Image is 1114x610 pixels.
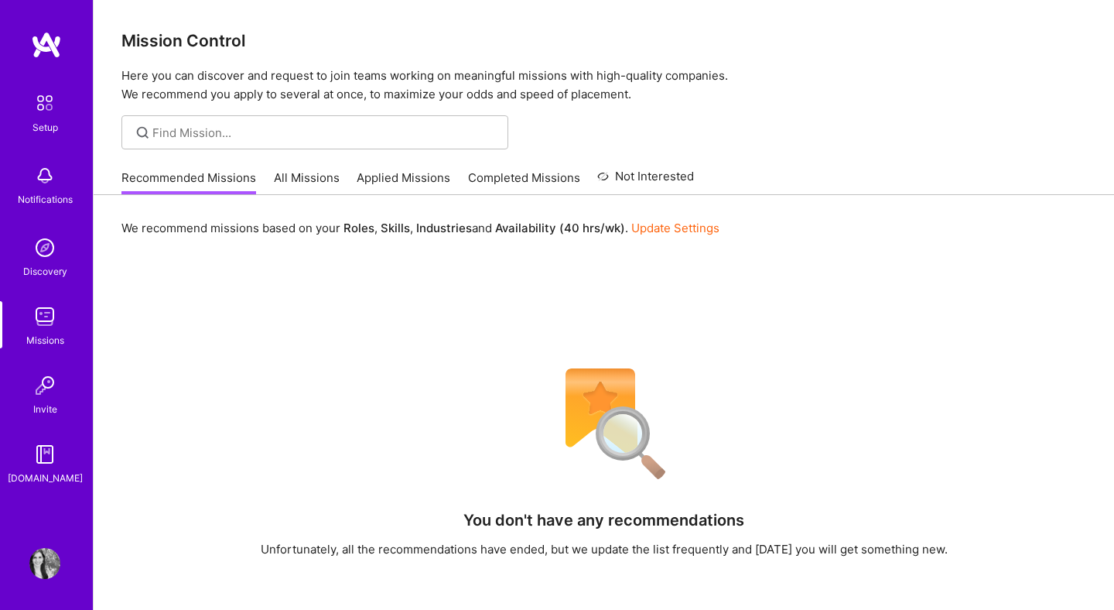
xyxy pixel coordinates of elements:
a: All Missions [274,170,340,195]
div: Unfortunately, all the recommendations have ended, but we update the list frequently and [DATE] y... [261,541,948,557]
a: Applied Missions [357,170,450,195]
a: Completed Missions [468,170,580,195]
p: Here you can discover and request to join teams working on meaningful missions with high-quality ... [121,67,1086,104]
i: icon SearchGrey [134,124,152,142]
h3: Mission Control [121,31,1086,50]
img: logo [31,31,62,59]
a: Recommended Missions [121,170,256,195]
img: User Avatar [29,548,60,579]
a: User Avatar [26,548,64,579]
b: Availability (40 hrs/wk) [495,221,625,235]
p: We recommend missions based on your , , and . [121,220,719,236]
img: teamwork [29,301,60,332]
img: setup [29,87,61,119]
img: No Results [538,358,670,490]
div: Discovery [23,263,67,279]
div: Notifications [18,191,73,207]
div: [DOMAIN_NAME] [8,470,83,486]
h4: You don't have any recommendations [463,511,744,529]
img: guide book [29,439,60,470]
b: Industries [416,221,472,235]
img: discovery [29,232,60,263]
input: Find Mission... [152,125,497,141]
div: Missions [26,332,64,348]
div: Setup [32,119,58,135]
img: bell [29,160,60,191]
b: Roles [343,221,374,235]
a: Not Interested [597,167,694,195]
div: Invite [33,401,57,417]
img: Invite [29,370,60,401]
b: Skills [381,221,410,235]
a: Update Settings [631,221,719,235]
